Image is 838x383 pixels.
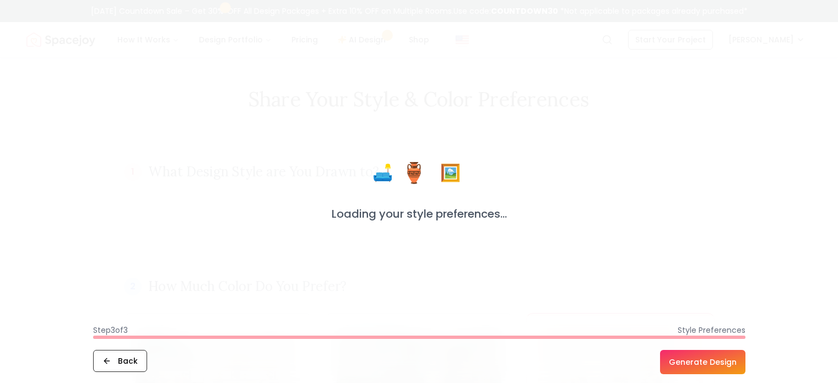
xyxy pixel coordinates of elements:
[660,350,745,374] button: Generate Design
[439,161,463,185] span: 🖼️
[93,325,128,336] span: Step 3 of 3
[678,325,745,336] span: Style Preferences
[402,162,426,184] span: 🏺
[93,350,147,372] button: Back
[332,206,507,222] p: Loading your style preferences...
[372,155,393,175] span: 🛋️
